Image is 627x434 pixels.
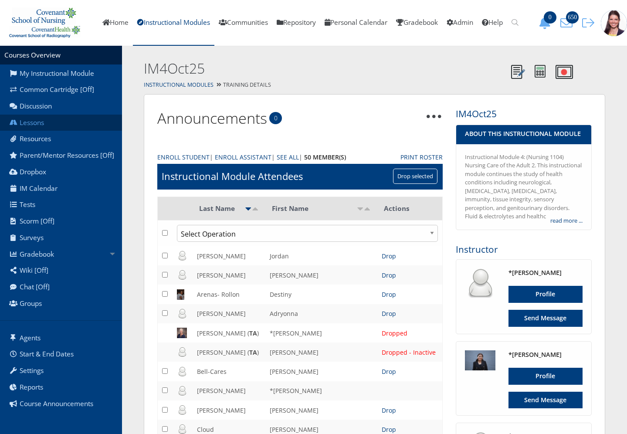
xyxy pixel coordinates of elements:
img: asc.png [357,207,364,210]
img: user_64.png [465,268,495,299]
h3: IM4Oct25 [456,108,592,120]
b: TA [249,329,257,337]
a: 0 [535,18,557,27]
a: Profile [508,286,583,303]
a: Drop [382,271,396,279]
b: TA [249,348,257,356]
a: Instructional Modules [144,81,214,88]
td: *[PERSON_NAME] [265,381,377,400]
div: Dropped [382,329,438,338]
td: [PERSON_NAME] [193,400,266,420]
td: [PERSON_NAME] [265,400,377,420]
img: 1943_125_125.jpg [601,10,627,36]
a: Enroll Student [157,153,210,162]
td: [PERSON_NAME] ( ) [193,342,266,362]
button: 0 [535,17,557,29]
td: [PERSON_NAME] [193,246,266,265]
a: Send Message [508,392,583,409]
button: 650 [557,17,579,29]
td: Bell-Cares [193,362,266,381]
h2: IM4Oct25 [144,59,506,78]
a: Drop [382,290,396,298]
a: Announcements0 [157,108,267,128]
img: Calculator [535,65,546,78]
a: Drop [382,252,396,260]
td: Arenas- Rollon [193,285,266,304]
a: Drop [382,406,396,414]
div: Dropped - Inactive [382,348,438,357]
img: asc_active.png [245,207,252,210]
span: 650 [566,11,579,24]
a: Courses Overview [4,51,61,60]
td: [PERSON_NAME] [265,342,377,362]
img: desc.png [364,207,371,210]
a: read more ... [550,217,583,225]
td: Destiny [265,285,377,304]
th: Last Name [193,197,266,220]
a: Send Message [508,310,583,327]
a: Drop [382,425,396,434]
a: Drop [382,367,396,376]
div: Instructional Module 4: (Nursing 1104) Nursing Care of the Adult 2. This instructional module con... [465,153,583,221]
td: [PERSON_NAME] [193,381,266,400]
input: Drop selected [393,169,437,184]
div: | | | [157,153,387,162]
h3: Instructor [456,243,592,256]
a: Enroll Assistant [215,153,271,162]
th: First Name [265,197,377,220]
td: [PERSON_NAME] [193,304,266,323]
img: Record Video Note [556,65,573,79]
td: [PERSON_NAME] [265,265,377,285]
td: [PERSON_NAME] ( ) [193,323,266,342]
img: Notes [511,65,525,79]
td: [PERSON_NAME] [193,265,266,285]
a: Drop [382,309,396,318]
img: 2687_125_125.jpg [465,350,495,371]
td: *[PERSON_NAME] [265,323,377,342]
a: Print Roster [400,153,443,162]
span: 0 [544,11,556,24]
h1: Instructional Module Attendees [162,170,303,183]
td: [PERSON_NAME] [265,362,377,381]
span: 0 [269,112,282,124]
td: Adryonna [265,304,377,323]
img: desc.png [252,207,259,210]
div: Training Details [122,79,627,92]
a: See All [277,153,299,162]
a: 650 [557,18,579,27]
h4: About This Instructional Module [465,129,583,138]
h4: *[PERSON_NAME] [508,350,583,359]
th: Actions [377,197,442,220]
a: Profile [508,368,583,385]
h4: *[PERSON_NAME] [508,268,583,277]
td: Jordan [265,246,377,265]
